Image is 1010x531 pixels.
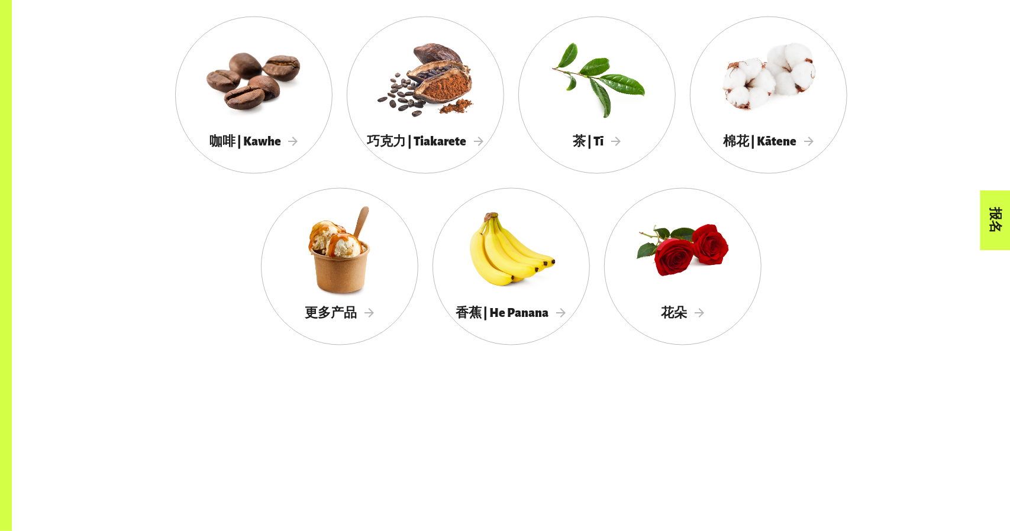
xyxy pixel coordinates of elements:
[456,306,549,319] font: 香蕉 | He Panana
[261,188,418,345] a: 更多产品
[347,17,504,174] a: 巧克力 | Tiakarete
[518,17,676,174] a: 茶 | Tī
[367,135,466,148] font: 巧克力 | Tiakarete
[604,188,761,345] a: 花朵
[661,306,687,319] font: 花朵
[573,135,604,148] font: 茶 | Tī
[305,306,357,319] font: 更多产品
[723,135,796,148] font: 棉花 | Kātene
[175,17,333,174] a: 咖啡 | Kawhe
[989,208,1002,234] font: 报名
[209,135,281,148] font: 咖啡 | Kawhe
[433,188,590,345] a: 香蕉 | He Panana
[690,17,847,174] a: 棉花 | Kātene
